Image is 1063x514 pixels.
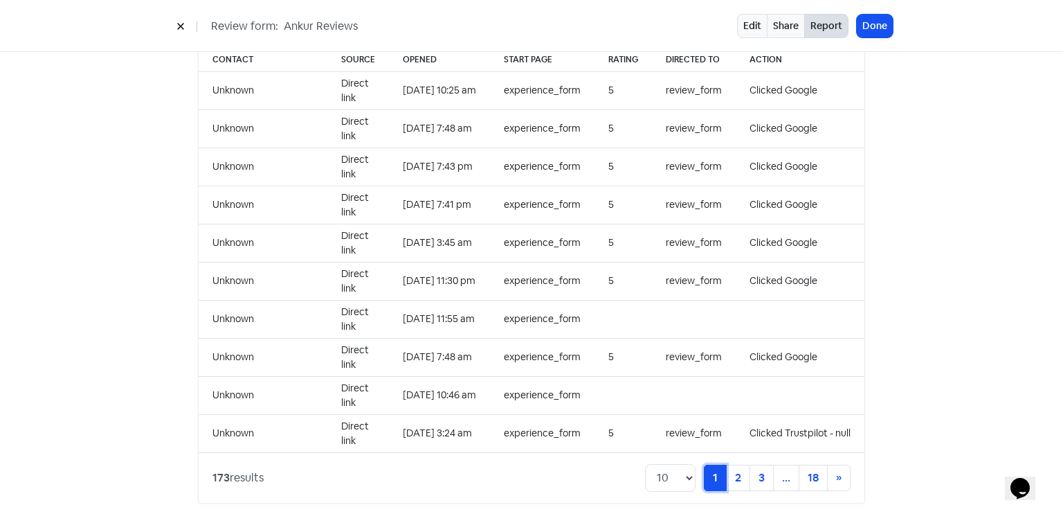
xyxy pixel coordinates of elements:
td: Clicked Google [736,262,864,300]
td: Direct link [327,71,389,109]
span: Review form: [211,18,278,35]
td: Unknown [199,224,327,262]
td: [DATE] 7:48 am [389,109,490,148]
a: Share [767,14,805,38]
td: 5 [594,148,652,186]
td: 5 [594,262,652,300]
td: review_form [652,414,736,452]
th: Directed to [652,48,736,72]
td: Direct link [327,262,389,300]
strong: 173 [212,470,230,485]
td: [DATE] 11:30 pm [389,262,490,300]
td: [DATE] 11:55 am [389,300,490,338]
div: results [212,470,264,486]
a: Next [827,465,851,491]
td: experience_form [490,414,594,452]
td: Unknown [199,262,327,300]
th: Contact [199,48,327,72]
td: 5 [594,224,652,262]
td: 5 [594,71,652,109]
td: review_form [652,71,736,109]
td: experience_form [490,148,594,186]
td: Unknown [199,148,327,186]
td: experience_form [490,300,594,338]
td: experience_form [490,71,594,109]
td: Clicked Google [736,71,864,109]
td: Unknown [199,71,327,109]
td: [DATE] 3:45 am [389,224,490,262]
th: Action [736,48,864,72]
a: 3 [749,465,774,491]
a: 2 [726,465,750,491]
td: Clicked Trustpilot - null [736,414,864,452]
td: review_form [652,109,736,148]
th: Start page [490,48,594,72]
td: review_form [652,224,736,262]
td: Direct link [327,148,389,186]
th: Opened [389,48,490,72]
td: Direct link [327,186,389,224]
td: Unknown [199,376,327,414]
td: [DATE] 10:25 am [389,71,490,109]
td: Clicked Google [736,224,864,262]
td: review_form [652,338,736,376]
td: Direct link [327,338,389,376]
td: Unknown [199,109,327,148]
td: experience_form [490,109,594,148]
td: Clicked Google [736,148,864,186]
th: Source [327,48,389,72]
td: Unknown [199,338,327,376]
td: review_form [652,186,736,224]
td: Clicked Google [736,338,864,376]
span: » [836,470,842,485]
a: Edit [737,14,767,38]
td: review_form [652,148,736,186]
td: experience_form [490,376,594,414]
td: Unknown [199,300,327,338]
td: Direct link [327,224,389,262]
td: Clicked Google [736,186,864,224]
td: Direct link [327,109,389,148]
td: 5 [594,109,652,148]
td: Clicked Google [736,109,864,148]
th: Rating [594,48,652,72]
td: experience_form [490,262,594,300]
td: experience_form [490,186,594,224]
td: Direct link [327,376,389,414]
td: [DATE] 7:48 am [389,338,490,376]
a: 1 [704,465,727,491]
iframe: chat widget [1005,459,1049,500]
td: experience_form [490,224,594,262]
a: 18 [799,465,828,491]
td: [DATE] 7:41 pm [389,186,490,224]
button: Report [804,14,848,38]
td: review_form [652,262,736,300]
td: experience_form [490,338,594,376]
td: 5 [594,414,652,452]
td: Direct link [327,414,389,452]
a: ... [773,465,799,491]
td: 5 [594,338,652,376]
td: [DATE] 10:46 am [389,376,490,414]
td: 5 [594,186,652,224]
button: Done [857,15,893,37]
td: [DATE] 3:24 am [389,414,490,452]
td: Unknown [199,186,327,224]
td: Direct link [327,300,389,338]
td: [DATE] 7:43 pm [389,148,490,186]
td: Unknown [199,414,327,452]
